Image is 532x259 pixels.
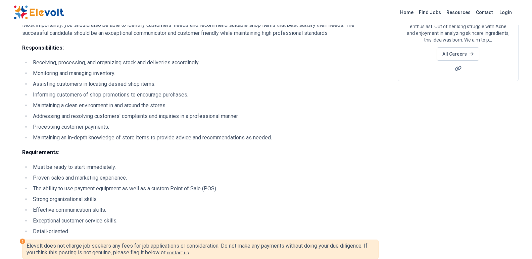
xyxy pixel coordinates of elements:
li: Processing customer payments. [31,123,379,131]
li: Detail-oriented. [31,228,379,236]
li: Exceptional customer service skills. [31,217,379,225]
a: Contact [473,7,495,18]
a: All Careers [437,47,479,61]
p: Elevolt does not charge job seekers any fees for job applications or consideration. Do not make a... [27,243,374,256]
strong: Responsibilities: [22,45,64,51]
p: Most importantly, you should also be able to identify customers' needs and recommend suitable sho... [22,21,379,37]
p: Dreamskinhaven was founded in [DATE] by [PERSON_NAME] who's a passionate skincare enthusiast. Out... [406,10,510,43]
li: Addressing and resolving customers' complaints and inquiries in a professional manner. [31,112,379,120]
li: The ability to use payment equipment as well as a custom Point of Sale (POS). [31,185,379,193]
a: Login [495,6,516,19]
li: Maintaining a clean environment in and around the stores. [31,102,379,110]
a: contact us [167,250,189,255]
li: Informing customers of shop promotions to encourage purchases. [31,91,379,99]
li: Must be ready to start immediately. [31,163,379,171]
li: Proven sales and marketing experience. [31,174,379,182]
strong: Requirements: [22,149,59,155]
a: Home [397,7,416,18]
li: Receiving, processing, and organizing stock and deliveries accordingly. [31,59,379,67]
li: Monitoring and managing inventory. [31,69,379,77]
img: Elevolt [14,5,64,19]
li: Assisting customers in locating desired shop items. [31,80,379,88]
a: Find Jobs [416,7,444,18]
li: Effective communication skills. [31,206,379,214]
a: Resources [444,7,473,18]
li: Maintaining an in-depth knowledge of store items to provide advice and recommendations as needed. [31,134,379,142]
li: Strong organizational skills. [31,195,379,203]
